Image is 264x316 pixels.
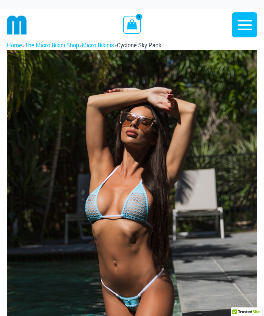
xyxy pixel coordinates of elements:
a: View Shopping Cart, empty [123,16,141,34]
a: Micro Bikinis [82,42,114,49]
a: Home [7,42,22,49]
img: cropped mm emblem [7,15,27,35]
span: Cyclone Sky Pack [117,42,161,49]
a: The Micro Bikini Shop [25,42,79,49]
span: » » » [7,42,161,49]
